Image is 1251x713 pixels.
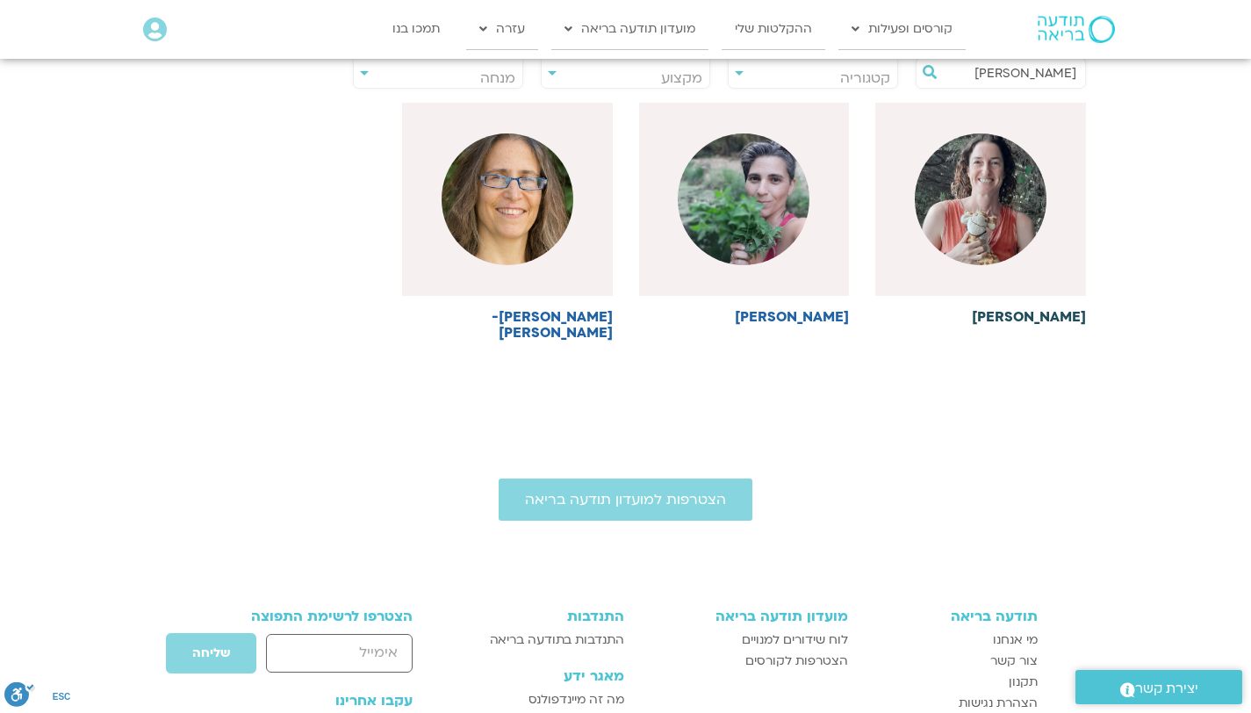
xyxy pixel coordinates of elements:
img: תודעה בריאה [1038,16,1115,42]
h6: [PERSON_NAME]- [PERSON_NAME] [402,309,613,341]
h6: [PERSON_NAME] [639,309,850,325]
a: עזרה [466,9,538,49]
a: יצירת קשר [1075,670,1242,704]
h3: מאגר ידע [461,668,623,684]
img: %D7%9C%D7%99%D7%9C%D7%9A-%D7%91%D7%A0%D7%99%D7%9E%D7%99%D7%A0%D7%99-%D7%A7%D7%95%D7%A8%D7%A9-1-sc... [442,133,573,265]
button: שליחה [165,632,257,674]
h6: [PERSON_NAME] [875,309,1086,325]
a: ההקלטות שלי [722,9,825,49]
a: תמכו בנו [379,9,453,49]
a: הצטרפות לקורסים [642,651,848,672]
a: מועדון תודעה בריאה [551,9,708,49]
a: [PERSON_NAME] [639,103,850,325]
a: תקנון [866,672,1038,693]
h3: התנדבות [461,609,623,624]
span: צור קשר [990,651,1038,672]
span: מקצוע [661,68,702,88]
span: תקנון [1009,672,1038,693]
a: [PERSON_NAME]- [PERSON_NAME] [402,103,613,341]
img: 20200811_184210-scaled.jpg [678,133,809,265]
h3: הצטרפו לרשימת התפוצה [214,609,413,624]
span: שליחה [192,646,230,660]
a: מי אנחנו [866,630,1038,651]
a: מה זה מיינדפולנס [461,689,623,710]
span: יצירת קשר [1135,677,1198,701]
span: קטגוריה [840,68,890,88]
form: טופס חדש [214,632,413,683]
span: הצטרפות למועדון תודעה בריאה [525,492,726,508]
h3: תודעה בריאה [866,609,1038,624]
a: הצטרפות למועדון תודעה בריאה [499,479,752,521]
a: התנדבות בתודעה בריאה [461,630,623,651]
input: חיפוש [943,58,1076,88]
span: הצטרפות לקורסים [745,651,848,672]
a: [PERSON_NAME] [875,103,1086,325]
a: קורסים ופעילות [838,9,966,49]
a: צור קשר [866,651,1038,672]
input: אימייל [266,634,413,672]
span: מנחה [480,68,515,88]
h3: מועדון תודעה בריאה [642,609,848,624]
span: התנדבות בתודעה בריאה [490,630,624,651]
span: לוח שידורים למנויים [742,630,848,651]
a: לוח שידורים למנויים [642,630,848,651]
span: מי אנחנו [993,630,1038,651]
span: מה זה מיינדפולנס [528,689,624,710]
h3: עקבו אחרינו [214,693,413,709]
img: lilach-ben-dror.png [915,133,1046,265]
